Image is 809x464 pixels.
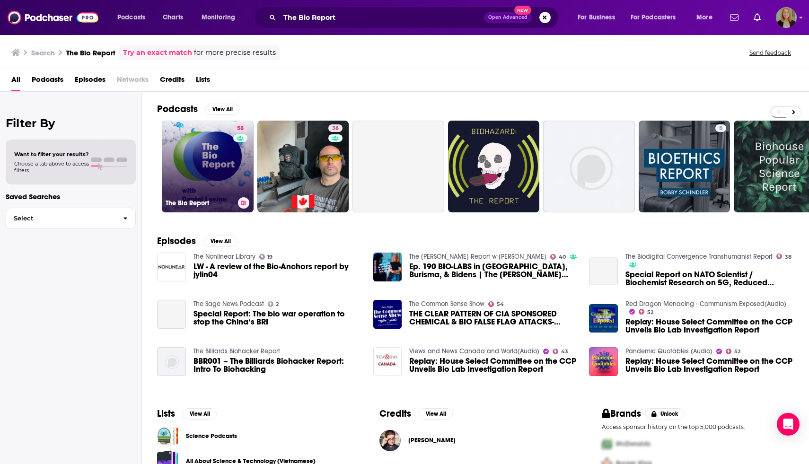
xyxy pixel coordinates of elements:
button: Show profile menu [776,7,797,28]
a: 5 [715,124,726,132]
a: 0 [448,121,540,212]
a: PodcastsView All [157,103,239,115]
a: 38 [328,124,343,132]
h2: Episodes [157,235,196,247]
button: Unlock [645,408,685,420]
img: Podchaser - Follow, Share and Rate Podcasts [8,9,98,26]
a: 58The Bio Report [162,121,254,212]
a: CreditsView All [379,408,453,420]
span: Select [6,215,115,221]
div: Search podcasts, credits, & more... [263,7,568,28]
button: open menu [690,10,724,25]
p: Saved Searches [6,192,136,201]
button: Send feedback [747,49,794,57]
a: The Nonlinear Library [193,253,255,261]
a: Science Podcasts [157,425,178,446]
a: Science Podcasts [186,431,237,441]
a: 38 [776,254,791,259]
button: open menu [195,10,247,25]
span: THE CLEAR PATTERN OF CIA SPONSORED CHEMICAL & BIO FALSE FLAG ATTACKS- [PERSON_NAME] & [PERSON_NAM... [409,310,578,326]
span: Want to filter your results? [14,151,89,158]
a: Special Report: The bio war operation to stop the China‘s BRI [157,300,186,329]
h2: Podcasts [157,103,198,115]
h2: Brands [602,408,641,420]
span: 54 [497,302,504,306]
a: Podcasts [32,72,63,91]
span: for more precise results [194,47,276,58]
img: LW - A review of the Bio-Anchors report by jylin04 [157,253,186,281]
input: Search podcasts, credits, & more... [280,10,484,25]
span: 5 [719,124,722,133]
a: All [11,72,20,91]
img: User Profile [776,7,797,28]
a: Show notifications dropdown [726,9,742,26]
span: 40 [559,255,566,259]
a: Show notifications dropdown [750,9,765,26]
a: Charts [157,10,189,25]
div: 0 [530,124,536,209]
a: 5 [639,121,730,212]
h2: Credits [379,408,411,420]
img: First Pro Logo [598,434,616,454]
a: 38 [257,121,349,212]
img: Patrick Monahan [379,430,401,451]
a: 52 [639,309,653,315]
a: Replay: House Select Committee on the CCP Unveils Bio Lab Investigation Report [409,357,578,373]
span: 58 [237,124,244,133]
a: BBR001 – The Billiards Biohacker Report: Intro To Biohacking [193,357,362,373]
span: 52 [647,310,653,315]
button: open menu [624,10,690,25]
a: Replay: House Select Committee on the CCP Unveils Bio Lab Investigation Report [625,318,794,334]
a: Pandemic Quotables (Audio) [625,347,712,355]
img: Replay: House Select Committee on the CCP Unveils Bio Lab Investigation Report [373,347,402,376]
img: BBR001 – The Billiards Biohacker Report: Intro To Biohacking [157,347,186,376]
a: The Biodigital Convergence Transhumanist Report [625,253,773,261]
a: 52 [726,349,740,354]
a: 54 [488,301,504,307]
a: Ep. 190 BIO-LABS in Ukraine, Burisma, & Bidens | The Nunn Report w/ Dan Nunn [409,263,578,279]
span: Choose a tab above to access filters. [14,160,89,174]
img: THE CLEAR PATTERN OF CIA SPONSORED CHEMICAL & BIO FALSE FLAG ATTACKS- DOUG & DAVE INTEL REPORT [373,300,402,329]
a: The Billiards Biohacker Report [193,347,280,355]
a: Views and News Canada and World(Audio) [409,347,539,355]
h3: Search [31,48,55,57]
a: Special Report on NATO Scientist / Biochemist Research on 5G, Reduced Graphene Oxide, and the Mol... [625,271,794,287]
span: 38 [785,255,791,259]
span: More [696,11,712,24]
h3: The Bio Report [166,199,234,207]
button: Select [6,208,136,229]
h2: Lists [157,408,175,420]
span: 52 [734,350,740,354]
a: Lists [196,72,210,91]
span: For Business [578,11,615,24]
a: Replay: House Select Committee on the CCP Unveils Bio Lab Investigation Report [625,357,794,373]
button: Open AdvancedNew [484,12,532,23]
span: Podcasts [117,11,145,24]
span: Ep. 190 BIO-LABS in [GEOGRAPHIC_DATA], Burisma, & Bidens | The [PERSON_NAME] Report w/ [PERSON_NAME] [409,263,578,279]
a: EpisodesView All [157,235,237,247]
button: View All [183,408,217,420]
a: The Common Sense Show [409,300,484,308]
a: LW - A review of the Bio-Anchors report by jylin04 [193,263,362,279]
a: Special Report on NATO Scientist / Biochemist Research on 5G, Reduced Graphene Oxide, and the Mol... [589,257,618,286]
a: Replay: House Select Committee on the CCP Unveils Bio Lab Investigation Report [589,347,618,376]
span: Special Report: The bio war operation to stop the China‘s BRI [193,310,362,326]
span: Networks [117,72,149,91]
img: Ep. 190 BIO-LABS in Ukraine, Burisma, & Bidens | The Nunn Report w/ Dan Nunn [373,253,402,281]
span: 38 [332,124,339,133]
span: Episodes [75,72,106,91]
